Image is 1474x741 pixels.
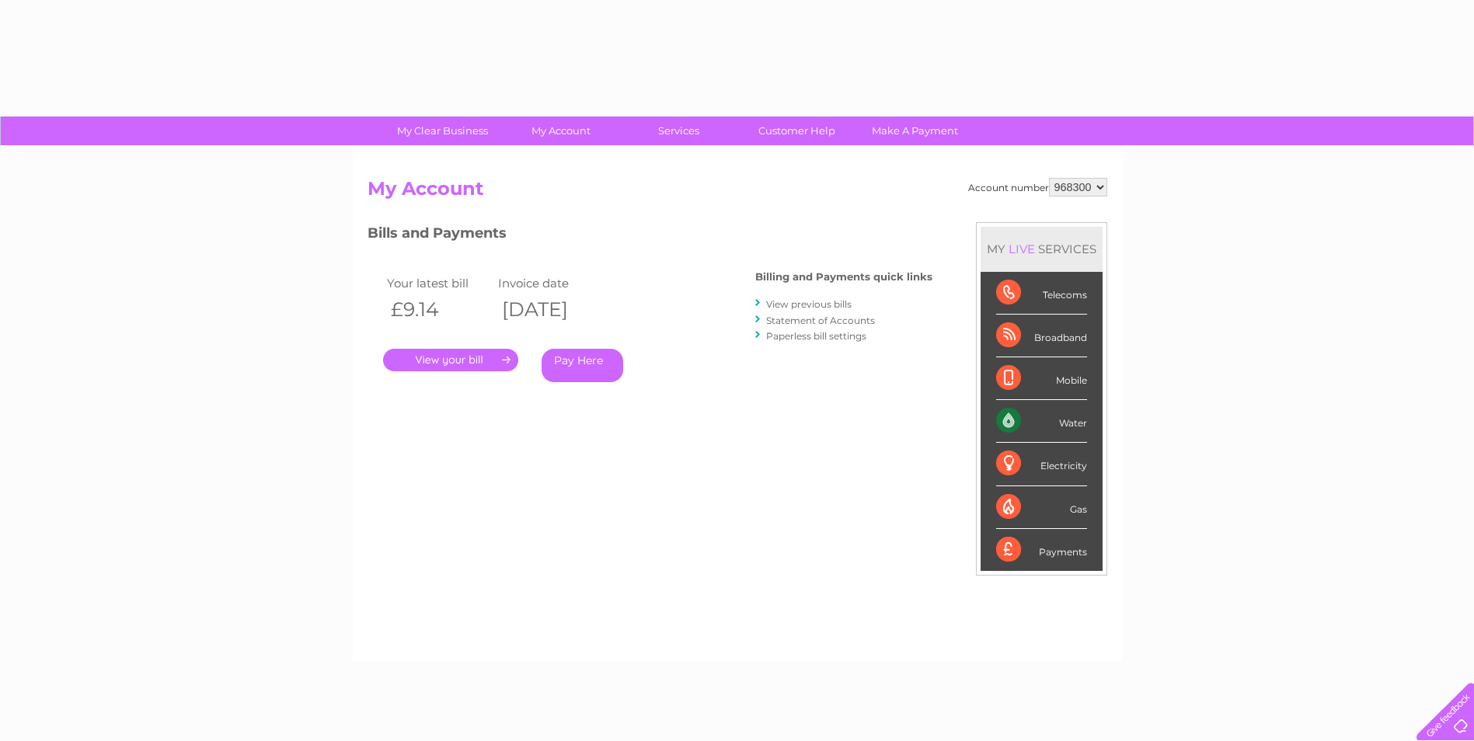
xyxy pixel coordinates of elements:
[383,349,518,371] a: .
[378,117,507,145] a: My Clear Business
[368,178,1107,207] h2: My Account
[733,117,861,145] a: Customer Help
[996,400,1087,443] div: Water
[755,271,932,283] h4: Billing and Payments quick links
[542,349,623,382] a: Pay Here
[996,529,1087,571] div: Payments
[766,330,866,342] a: Paperless bill settings
[615,117,743,145] a: Services
[766,298,852,310] a: View previous bills
[851,117,979,145] a: Make A Payment
[1005,242,1038,256] div: LIVE
[497,117,625,145] a: My Account
[368,222,932,249] h3: Bills and Payments
[996,443,1087,485] div: Electricity
[996,486,1087,529] div: Gas
[996,272,1087,315] div: Telecoms
[494,273,606,294] td: Invoice date
[494,294,606,325] th: [DATE]
[383,273,495,294] td: Your latest bill
[981,227,1103,271] div: MY SERVICES
[383,294,495,325] th: £9.14
[996,357,1087,400] div: Mobile
[996,315,1087,357] div: Broadband
[968,178,1107,197] div: Account number
[766,315,875,326] a: Statement of Accounts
